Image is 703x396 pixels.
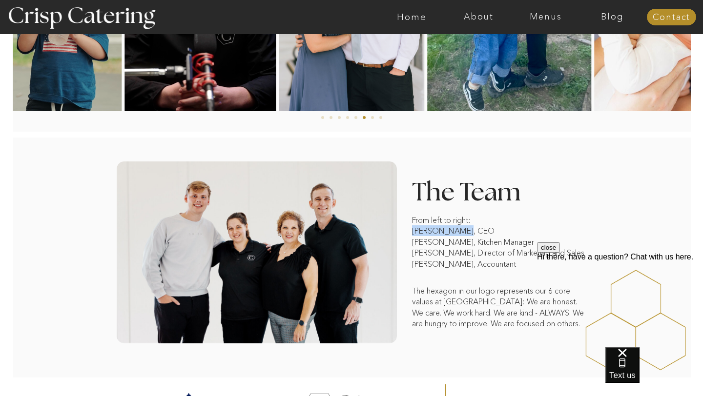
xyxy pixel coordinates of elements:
[321,116,324,119] li: Page dot 1
[537,242,703,359] iframe: podium webchat widget prompt
[412,180,587,199] h2: The Team
[330,116,332,119] li: Page dot 2
[647,13,696,22] a: Contact
[363,116,366,119] li: Page dot 6
[512,12,579,22] a: Menus
[605,347,703,396] iframe: podium webchat widget bubble
[412,215,587,297] p: From left to right: [PERSON_NAME], CEO [PERSON_NAME], Kitchen Manager [PERSON_NAME], Director of ...
[346,116,349,119] li: Page dot 4
[445,12,512,22] a: About
[412,285,587,330] p: The hexagon in our logo represents our 6 core values at [GEOGRAPHIC_DATA]: We are honest. We care...
[338,116,341,119] li: Page dot 3
[354,116,357,119] li: Page dot 5
[378,12,445,22] a: Home
[371,116,374,119] li: Page dot 7
[579,12,646,22] a: Blog
[379,116,382,119] li: Page dot 8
